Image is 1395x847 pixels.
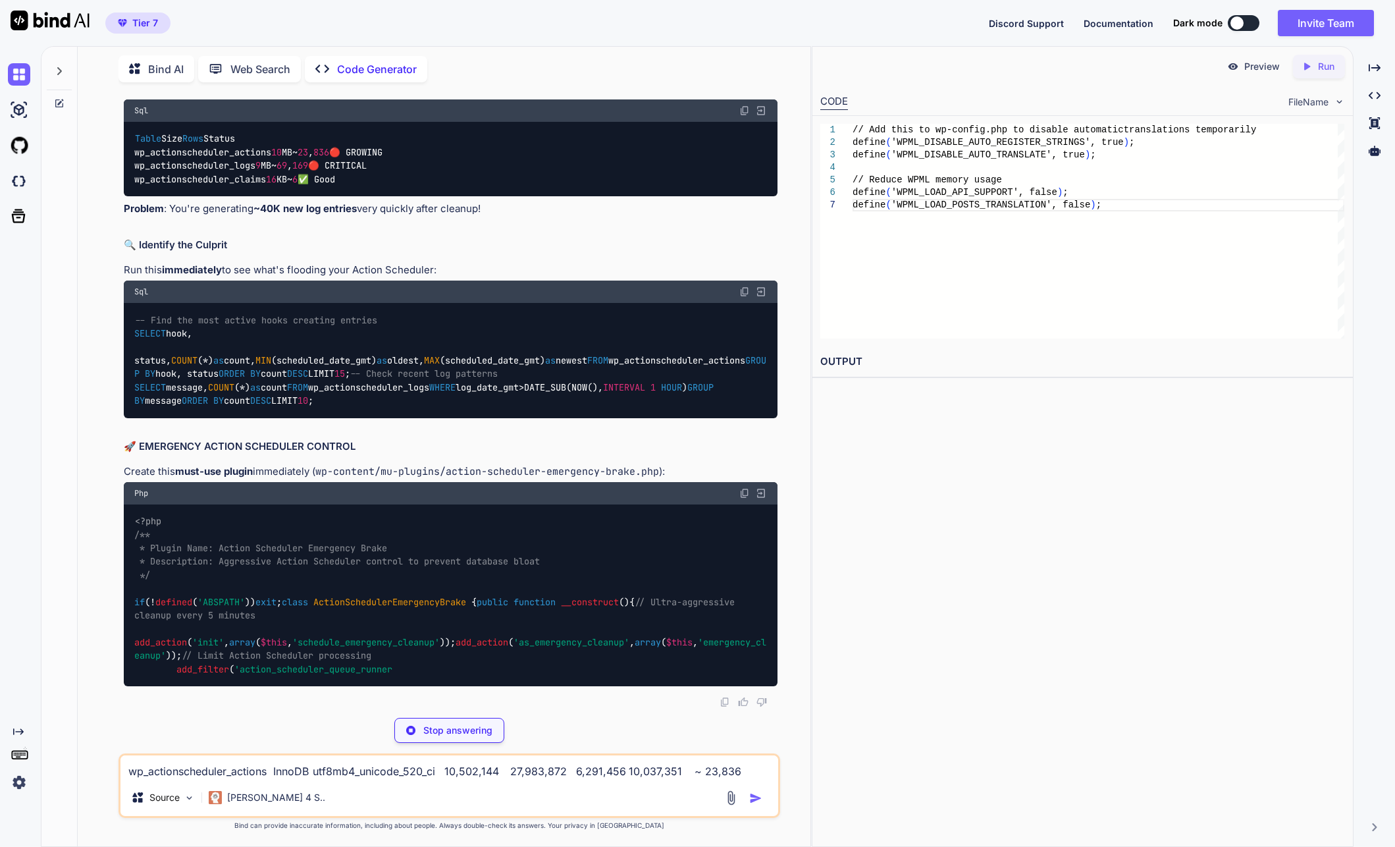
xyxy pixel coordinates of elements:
span: 'emergency_cleanup' [134,636,766,661]
span: Rows [182,133,203,145]
span: GROUP [687,381,714,393]
span: 'action_scheduler_queue_runner [234,663,392,675]
p: : You're generating very quickly after cleanup! [124,202,778,217]
span: ( ) [513,596,629,608]
span: define [853,187,885,198]
span: ActionSchedulerEmergencyBrake [313,596,466,608]
span: ( [886,200,891,210]
span: ) [1124,137,1129,148]
div: CODE [820,94,848,110]
span: INTERVAL [603,381,645,393]
img: chat [8,63,30,86]
span: ; [1091,150,1096,160]
img: premium [118,19,127,27]
span: GROUP [134,354,766,379]
span: <?php [135,516,161,528]
span: ~ [292,146,298,158]
span: $this [666,636,693,648]
p: [PERSON_NAME] 4 S.. [227,791,325,804]
span: BY [134,395,145,406]
p: Stop answering [423,724,492,737]
strong: ~40K new log entries [253,202,357,215]
span: Table [135,133,161,145]
span: 10 [271,146,282,158]
p: Code Generator [337,61,417,77]
span: function [513,596,556,608]
img: chevron down [1334,96,1345,107]
span: 1 [650,381,656,393]
span: ) [1091,200,1096,210]
span: /** * Plugin Name: Action Scheduler Emergency Brake * Description: Aggressive Action Scheduler co... [134,529,540,581]
span: if [134,596,145,608]
span: Discord Support [989,18,1064,29]
span: COUNT [171,354,197,366]
img: copy [720,697,730,707]
span: DESC [287,368,308,379]
span: define [853,150,885,160]
span: translations temporarily [1124,124,1257,135]
span: class [282,596,308,608]
span: 23 [298,146,308,158]
span: as [250,381,261,393]
span: ORDER [182,395,208,406]
span: 836 [313,146,329,158]
code: wp-content/mu-plugins/action-scheduler-emergency-brake.php [315,465,659,478]
span: as [377,354,387,366]
span: 9 [255,160,261,172]
span: ( [886,187,891,198]
span: WHERE [429,381,456,393]
div: 4 [820,161,835,174]
span: 'WPML_LOAD_POSTS_TRANSLATION', false [891,200,1090,210]
img: dislike [756,697,767,707]
span: SELECT [134,327,166,339]
span: ; [1063,187,1068,198]
img: like [738,697,749,707]
img: ai-studio [8,99,30,121]
img: Pick Models [184,792,195,804]
span: Sql [134,105,148,116]
code: (! ( )) ; { { ( , ( , )); ( , ( , )); ( [134,514,766,676]
span: FROM [587,354,608,366]
span: ) [1085,150,1090,160]
span: FileName [1288,96,1329,109]
button: Documentation [1084,16,1153,30]
span: BY [213,395,224,406]
span: 'WPML_DISABLE_AUTO_TRANSLATE', true [891,150,1085,160]
img: copy [739,105,750,116]
div: 5 [820,174,835,186]
p: Preview [1244,60,1280,73]
span: Php [134,488,148,499]
span: Dark mode [1173,16,1223,30]
img: copy [739,488,750,499]
span: define [853,200,885,210]
span: -- Find the most active hooks creating entries [135,314,377,326]
div: 7 [820,199,835,211]
span: __construct [561,596,619,608]
img: preview [1227,61,1239,72]
p: Create this immediately ( ): [124,464,778,479]
img: attachment [724,790,739,806]
span: -- Check recent log patterns [350,368,498,379]
img: githubLight [8,134,30,157]
strong: immediately [162,263,222,276]
p: Source [149,791,180,804]
span: as [213,354,224,366]
img: Bind AI [11,11,90,30]
h2: 🚀 EMERGENCY ACTION SCHEDULER CONTROL [124,439,778,454]
h2: OUTPUT [812,346,1353,377]
span: ; [1130,137,1135,148]
img: copy [739,287,750,297]
span: 'ABSPATH' [197,596,245,608]
button: Invite Team [1278,10,1374,36]
p: Bind can provide inaccurate information, including about people. Always double-check its answers.... [118,821,781,831]
span: Sql [134,287,148,297]
img: darkCloudIdeIcon [8,170,30,192]
button: premiumTier 7 [105,13,171,34]
strong: must-use plugin [175,465,253,478]
img: Open in Browser [755,487,767,499]
span: 16 [266,173,276,185]
span: 'init' [192,636,224,648]
span: array [635,636,661,648]
span: add_action [134,636,187,648]
img: Open in Browser [755,286,767,298]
